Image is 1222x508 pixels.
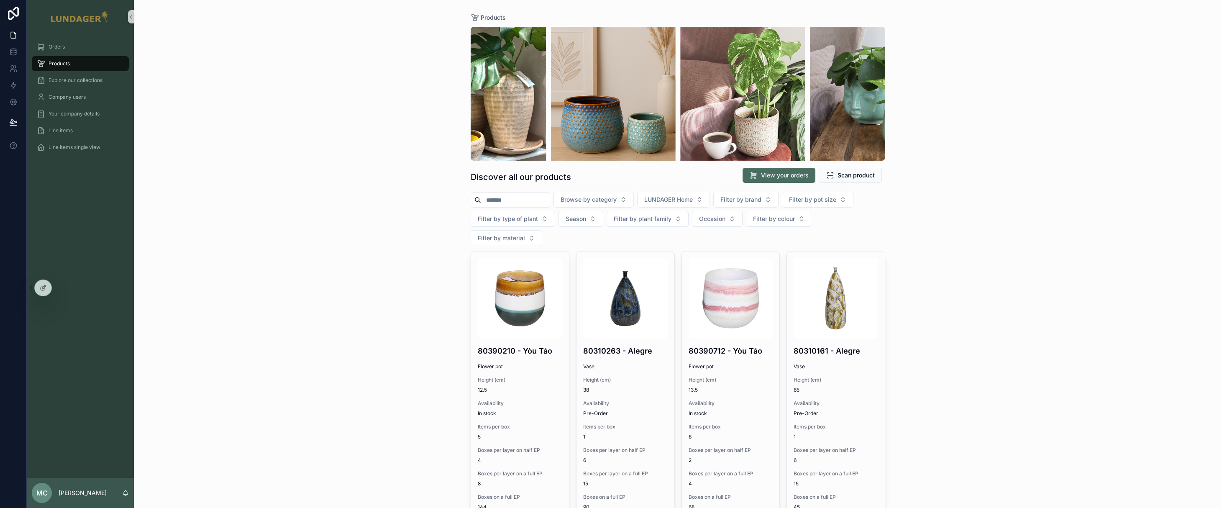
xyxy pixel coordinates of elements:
span: Orders [49,44,65,50]
span: Pre-Order [583,410,668,417]
span: Flower pot [689,363,773,370]
span: Boxes per layer on half EP [583,447,668,454]
span: 13.5 [689,387,773,393]
span: Boxes on a full EP [689,494,773,500]
span: Products [49,60,70,67]
span: 4 [689,480,773,487]
button: Select Button [471,211,555,227]
span: Filter by material [478,234,525,242]
span: Availability [478,400,562,407]
span: Boxes on a full EP [583,494,668,500]
button: Select Button [558,211,603,227]
span: Items per box [583,423,668,430]
span: Boxes per layer on a full EP [689,470,773,477]
span: 65 [794,387,878,393]
button: View your orders [743,168,815,183]
span: Filter by brand [720,195,761,204]
span: 2 [689,457,773,464]
span: In stock [478,410,562,417]
span: 1 [583,434,668,440]
span: 8 [478,480,562,487]
a: Products [471,13,506,22]
span: Items per box [794,423,878,430]
span: 1 [794,434,878,440]
span: 15 [794,480,878,487]
span: Boxes per layer on half EP [794,447,878,454]
span: Line items [49,127,73,134]
a: Your company details [32,106,129,121]
span: View your orders [761,171,809,180]
span: Height (cm) [794,377,878,383]
img: 80390712.jpg [689,258,773,339]
span: Products [481,13,506,22]
span: 6 [794,457,878,464]
span: Season [566,215,586,223]
span: Boxes per layer on a full EP [478,470,562,477]
a: Line items single view [32,140,129,155]
h4: 80310161 - Alegre [794,345,878,357]
span: Company users [49,94,86,100]
img: 80310263.jpg [583,258,668,339]
button: Scan product [819,168,882,183]
button: Select Button [553,192,634,208]
span: Boxes per layer on a full EP [794,470,878,477]
span: Filter by plant family [614,215,671,223]
span: 15 [583,480,668,487]
span: 4 [478,457,562,464]
a: Company users [32,90,129,105]
h1: Discover all our products [471,171,571,183]
span: Pre-Order [794,410,878,417]
span: Boxes per layer on half EP [478,447,562,454]
span: Boxes on a full EP [478,494,562,500]
span: 12.5 [478,387,562,393]
span: Vase [583,363,668,370]
span: Height (cm) [478,377,562,383]
span: Availability [583,400,668,407]
span: 5 [478,434,562,440]
p: [PERSON_NAME] [59,489,107,497]
img: 80390210.jpg [478,258,562,339]
span: Line items single view [49,144,100,151]
span: 6 [689,434,773,440]
span: Your company details [49,110,100,117]
h4: 80390210 - Yòu Táo [478,345,562,357]
span: Height (cm) [583,377,668,383]
button: Select Button [471,230,542,246]
span: Items per box [689,423,773,430]
div: scrollable content [27,33,134,166]
button: Select Button [637,192,710,208]
span: LUNDAGER Home [644,195,693,204]
span: Scan product [838,171,875,180]
span: Vase [794,363,878,370]
img: 80310161.jpg [794,258,878,339]
span: 6 [583,457,668,464]
span: Filter by type of plant [478,215,538,223]
button: Select Button [746,211,812,227]
span: Boxes per layer on half EP [689,447,773,454]
h4: 80310263 - Alegre [583,345,668,357]
span: 38 [583,387,668,393]
a: Line items [32,123,129,138]
button: Select Button [692,211,743,227]
span: Availability [689,400,773,407]
span: Boxes per layer on a full EP [583,470,668,477]
span: Explore our collections [49,77,102,84]
span: Boxes on a full EP [794,494,878,500]
a: Orders [32,39,129,54]
span: Filter by pot size [789,195,836,204]
span: Filter by colour [753,215,795,223]
img: App logo [50,10,110,23]
button: Select Button [607,211,689,227]
h4: 80390712 - Yòu Táo [689,345,773,357]
span: Browse by category [561,195,617,204]
span: MC [36,488,48,498]
a: Products [32,56,129,71]
button: Select Button [713,192,779,208]
span: Availability [794,400,878,407]
span: Items per box [478,423,562,430]
span: Height (cm) [689,377,773,383]
button: Select Button [782,192,853,208]
span: Flower pot [478,363,562,370]
a: Explore our collections [32,73,129,88]
span: In stock [689,410,773,417]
